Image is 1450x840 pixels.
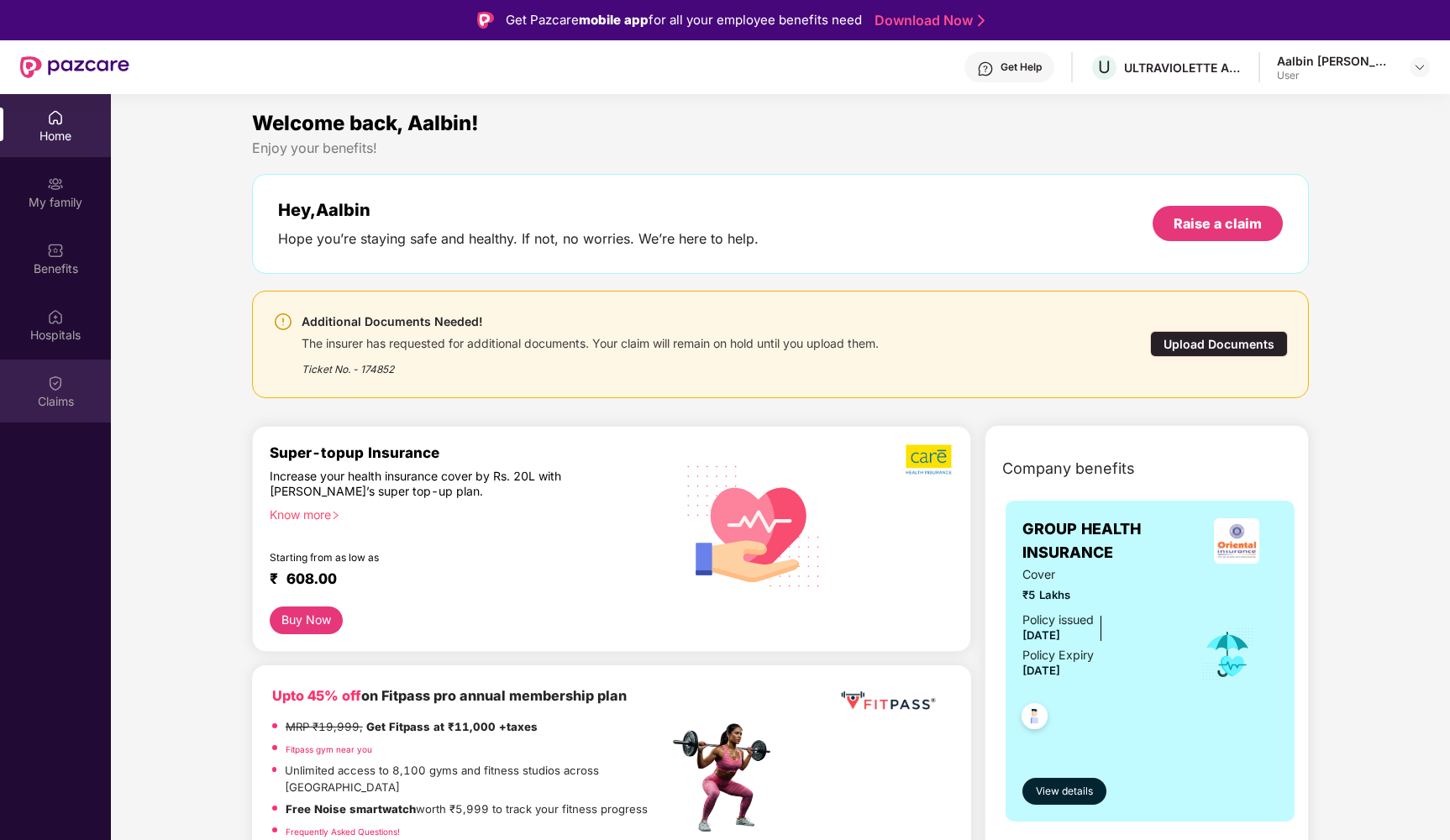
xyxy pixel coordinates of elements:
img: fppp.png [838,685,938,717]
img: Logo [477,12,494,29]
span: ₹5 Lakhs [1022,586,1178,604]
span: Cover [1022,565,1178,584]
img: b5dec4f62d2307b9de63beb79f102df3.png [906,444,954,475]
b: Upto 45% off [272,687,361,704]
img: svg+xml;base64,PHN2ZyBpZD0iSG9tZSIgeG1sbnM9Imh0dHA6Ly93d3cudzMub3JnLzIwMDAvc3ZnIiB3aWR0aD0iMjAiIG... [47,109,64,126]
div: Super-topup Insurance [270,444,669,461]
p: Unlimited access to 8,100 gyms and fitness studios across [GEOGRAPHIC_DATA] [285,762,668,796]
div: Starting from as low as [270,551,597,563]
b: on Fitpass pro annual membership plan [272,687,627,704]
img: Stroke [978,12,985,29]
del: MRP ₹19,999, [286,720,363,733]
div: Increase your health insurance cover by Rs. 20L with [PERSON_NAME]’s super top-up plan. [270,469,596,500]
img: svg+xml;base64,PHN2ZyB4bWxucz0iaHR0cDovL3d3dy53My5vcmcvMjAwMC9zdmciIHhtbG5zOnhsaW5rPSJodHRwOi8vd3... [674,444,834,606]
div: Aalbin [PERSON_NAME] [1277,53,1395,69]
a: Download Now [875,12,980,29]
span: View details [1036,784,1093,800]
span: [DATE] [1022,628,1060,642]
div: Additional Documents Needed! [302,312,879,332]
span: [DATE] [1022,664,1060,677]
span: Welcome back, Aalbin! [252,111,479,135]
img: svg+xml;base64,PHN2ZyB4bWxucz0iaHR0cDovL3d3dy53My5vcmcvMjAwMC9zdmciIHdpZHRoPSI0OC45NDMiIGhlaWdodD... [1014,698,1055,739]
button: Buy Now [270,606,343,634]
div: ₹ 608.00 [270,570,652,590]
div: Get Pazcare for all your employee benefits need [506,10,862,30]
span: GROUP HEALTH INSURANCE [1022,517,1195,565]
div: Hey, Aalbin [278,200,759,220]
div: The insurer has requested for additional documents. Your claim will remain on hold until you uplo... [302,332,879,351]
button: View details [1022,778,1106,805]
img: svg+xml;base64,PHN2ZyBpZD0iRHJvcGRvd24tMzJ4MzIiIHhtbG5zPSJodHRwOi8vd3d3LnczLm9yZy8yMDAwL3N2ZyIgd2... [1413,60,1426,74]
strong: Get Fitpass at ₹11,000 +taxes [366,720,538,733]
img: icon [1200,627,1255,682]
img: svg+xml;base64,PHN2ZyBpZD0iSG9zcGl0YWxzIiB4bWxucz0iaHR0cDovL3d3dy53My5vcmcvMjAwMC9zdmciIHdpZHRoPS... [47,308,64,325]
div: Get Help [1001,60,1042,74]
div: Raise a claim [1174,214,1262,233]
div: Know more [270,507,659,519]
img: fpp.png [668,719,785,837]
div: Policy issued [1022,611,1094,629]
p: worth ₹5,999 to track your fitness progress [286,801,648,818]
div: User [1277,69,1395,82]
strong: mobile app [579,12,649,28]
span: Company benefits [1002,457,1135,480]
a: Frequently Asked Questions! [286,827,400,837]
div: Ticket No. - 174852 [302,351,879,377]
img: New Pazcare Logo [20,56,129,78]
img: svg+xml;base64,PHN2ZyBpZD0iQmVuZWZpdHMiIHhtbG5zPSJodHRwOi8vd3d3LnczLm9yZy8yMDAwL3N2ZyIgd2lkdGg9Ij... [47,242,64,259]
div: Hope you’re staying safe and healthy. If not, no worries. We’re here to help. [278,230,759,248]
img: insurerLogo [1214,518,1259,564]
div: ULTRAVIOLETTE AUTOMOTIVE PRIVATE LIMITED [1124,60,1242,76]
div: Policy Expiry [1022,646,1094,664]
span: U [1098,57,1111,77]
div: Enjoy your benefits! [252,139,1310,157]
img: svg+xml;base64,PHN2ZyBpZD0iV2FybmluZ18tXzI0eDI0IiBkYXRhLW5hbWU9Ildhcm5pbmcgLSAyNHgyNCIgeG1sbnM9Im... [273,312,293,332]
img: svg+xml;base64,PHN2ZyBpZD0iQ2xhaW0iIHhtbG5zPSJodHRwOi8vd3d3LnczLm9yZy8yMDAwL3N2ZyIgd2lkdGg9IjIwIi... [47,375,64,391]
img: svg+xml;base64,PHN2ZyBpZD0iSGVscC0zMngzMiIgeG1sbnM9Imh0dHA6Ly93d3cudzMub3JnLzIwMDAvc3ZnIiB3aWR0aD... [977,60,994,77]
img: svg+xml;base64,PHN2ZyB3aWR0aD0iMjAiIGhlaWdodD0iMjAiIHZpZXdCb3g9IjAgMCAyMCAyMCIgZmlsbD0ibm9uZSIgeG... [47,176,64,192]
span: right [331,511,340,520]
div: Upload Documents [1150,331,1288,357]
a: Fitpass gym near you [286,744,372,754]
strong: Free Noise smartwatch [286,802,416,816]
